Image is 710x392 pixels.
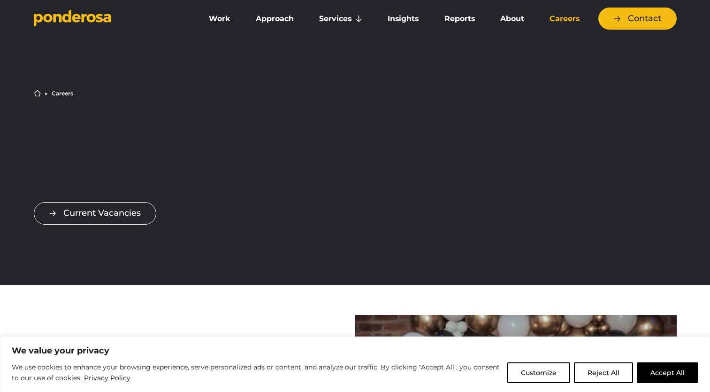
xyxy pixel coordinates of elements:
button: Reject All [574,362,633,383]
button: Customize [507,362,570,383]
li: ▶︎ [45,91,48,96]
a: Contact [598,8,677,30]
p: We use cookies to enhance your browsing experience, serve personalized ads or content, and analyz... [12,362,500,384]
a: Privacy Policy [84,372,131,384]
li: Careers [52,91,73,96]
button: Accept All [637,362,698,383]
a: Reports [434,9,486,29]
a: Work [198,9,241,29]
p: We value your privacy [12,345,698,356]
a: Services [308,9,373,29]
a: Approach [245,9,305,29]
a: Insights [377,9,429,29]
a: Careers [539,9,590,29]
a: Home [34,90,41,97]
a: About [489,9,535,29]
a: Go to homepage [34,9,184,28]
a: Current Vacancies [34,202,156,224]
